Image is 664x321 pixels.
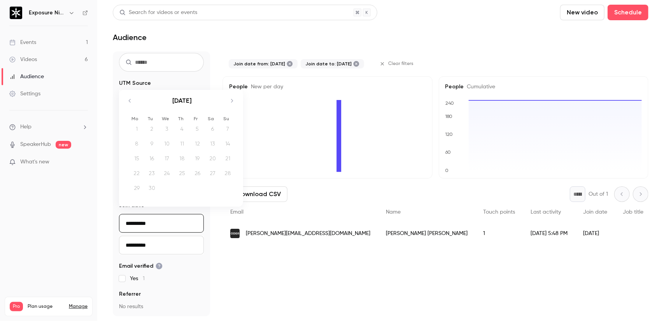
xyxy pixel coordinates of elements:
[623,209,643,215] span: Job title
[583,209,607,215] span: Join date
[143,276,145,281] span: 1
[9,90,40,98] div: Settings
[10,302,23,311] span: Pro
[531,209,561,215] span: Last activity
[69,303,88,310] a: Manage
[246,230,370,238] span: [PERSON_NAME][EMAIL_ADDRESS][DOMAIN_NAME]
[119,290,141,298] span: Referrer
[159,136,175,151] td: Not available. Wednesday, September 10, 2025
[208,116,214,121] small: Sa
[377,58,418,70] button: Clear filters
[176,138,188,149] div: 11
[29,9,65,17] h6: Exposure Ninja
[20,123,32,131] span: Help
[230,229,240,238] img: teamodea.com
[132,116,139,121] small: Mo
[220,151,235,166] td: Not available. Sunday, September 21, 2025
[560,5,604,20] button: New video
[161,138,173,149] div: 10
[475,223,523,244] div: 1
[445,132,453,137] text: 120
[575,223,615,244] div: [DATE]
[191,138,203,149] div: 12
[230,209,244,215] span: Email
[386,209,401,215] span: Name
[113,33,147,42] h1: Audience
[119,236,204,254] input: To
[173,97,192,104] strong: [DATE]
[191,153,203,164] div: 19
[159,151,175,166] td: Not available. Wednesday, September 17, 2025
[305,61,352,67] span: Join date to: [DATE]
[131,182,143,194] div: 29
[220,121,235,136] td: Not available. Sunday, September 7, 2025
[445,168,449,173] text: 0
[20,158,49,166] span: What's new
[28,303,64,310] span: Plan usage
[207,123,219,135] div: 6
[146,182,158,194] div: 30
[222,153,234,164] div: 21
[233,61,285,67] span: Join date from: [DATE]
[119,90,243,203] div: Calendar
[146,167,158,179] div: 23
[220,136,235,151] td: Not available. Sunday, September 14, 2025
[144,151,159,166] td: Not available. Tuesday, September 16, 2025
[220,166,235,181] td: Not available. Sunday, September 28, 2025
[161,167,173,179] div: 24
[483,209,515,215] span: Touch points
[176,153,188,164] div: 18
[222,138,234,149] div: 14
[144,136,159,151] td: Not available. Tuesday, September 9, 2025
[131,153,143,164] div: 15
[129,136,144,151] td: Not available. Monday, September 8, 2025
[205,166,220,181] td: Not available. Saturday, September 27, 2025
[176,123,188,135] div: 4
[129,151,144,166] td: Not available. Monday, September 15, 2025
[190,151,205,166] td: Not available. Friday, September 19, 2025
[175,151,190,166] td: Not available. Thursday, September 18, 2025
[159,166,175,181] td: Not available. Wednesday, September 24, 2025
[205,121,220,136] td: Not available. Saturday, September 6, 2025
[119,303,204,310] p: No results
[119,262,163,270] span: Email verified
[119,9,197,17] div: Search for videos or events
[229,83,426,91] h5: People
[20,140,51,149] a: SpeakerHub
[148,116,153,121] small: Tu
[190,136,205,151] td: Not available. Friday, September 12, 2025
[175,166,190,181] td: Not available. Thursday, September 25, 2025
[445,83,642,91] h5: People
[9,73,44,81] div: Audience
[222,123,234,135] div: 7
[378,223,475,244] div: [PERSON_NAME] [PERSON_NAME]
[146,138,158,149] div: 9
[159,121,175,136] td: Not available. Wednesday, September 3, 2025
[205,151,220,166] td: Not available. Saturday, September 20, 2025
[191,167,203,179] div: 26
[129,166,144,181] td: Not available. Monday, September 22, 2025
[146,123,158,135] div: 2
[56,141,71,149] span: new
[9,56,37,63] div: Videos
[207,153,219,164] div: 20
[445,114,452,119] text: 180
[194,116,198,121] small: Fr
[222,167,234,179] div: 28
[144,181,159,195] td: Not available. Tuesday, September 30, 2025
[205,136,220,151] td: Not available. Saturday, September 13, 2025
[445,100,454,106] text: 240
[119,79,151,87] span: UTM Source
[131,123,143,135] div: 1
[178,116,184,121] small: Th
[129,121,144,136] td: Not available. Monday, September 1, 2025
[223,186,287,202] button: Download CSV
[161,153,173,164] div: 17
[190,166,205,181] td: Not available. Friday, September 26, 2025
[190,121,205,136] td: Not available. Friday, September 5, 2025
[248,84,283,89] span: New per day
[129,181,144,195] td: Not available. Monday, September 29, 2025
[445,150,451,155] text: 60
[191,123,203,135] div: 5
[207,138,219,149] div: 13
